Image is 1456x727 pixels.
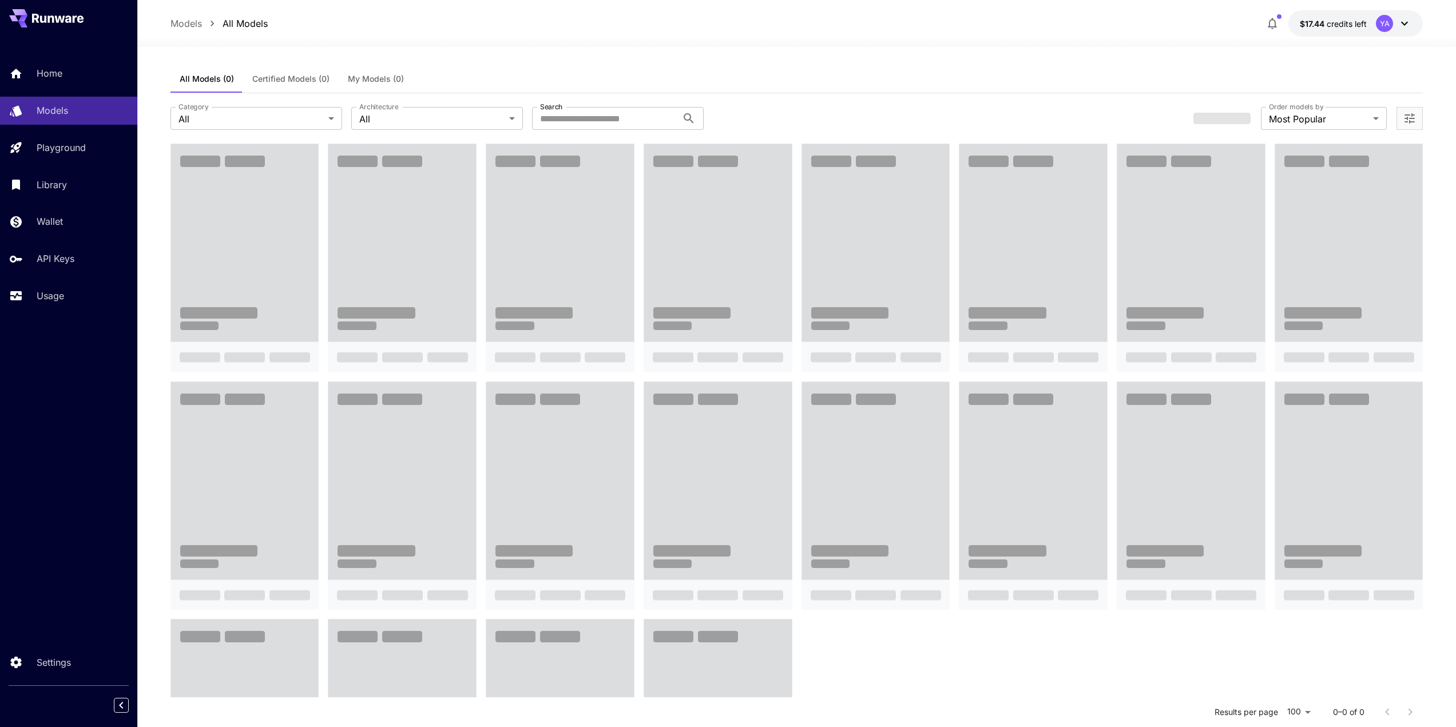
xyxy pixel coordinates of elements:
p: 0–0 of 0 [1333,706,1364,718]
p: Usage [37,289,64,303]
p: Settings [37,656,71,669]
button: $17.4415YA [1288,10,1423,37]
nav: breadcrumb [170,17,268,30]
p: Playground [37,141,86,154]
span: $17.44 [1300,19,1327,29]
span: My Models (0) [348,74,404,84]
label: Category [178,102,209,112]
span: credits left [1327,19,1367,29]
label: Search [540,102,562,112]
div: YA [1376,15,1393,32]
div: $17.4415 [1300,18,1367,30]
span: Certified Models (0) [252,74,330,84]
p: API Keys [37,252,74,265]
p: Wallet [37,214,63,228]
p: Models [37,104,68,117]
a: All Models [223,17,268,30]
button: Open more filters [1403,112,1417,126]
span: All Models (0) [180,74,234,84]
label: Order models by [1269,102,1323,112]
div: 100 [1283,704,1315,720]
span: Most Popular [1269,112,1368,126]
a: Models [170,17,202,30]
button: Collapse sidebar [114,698,129,713]
label: Architecture [359,102,398,112]
p: Library [37,178,67,192]
p: Home [37,66,62,80]
span: All [359,112,505,126]
p: Results per page [1215,706,1278,718]
div: Collapse sidebar [122,695,137,716]
span: All [178,112,324,126]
